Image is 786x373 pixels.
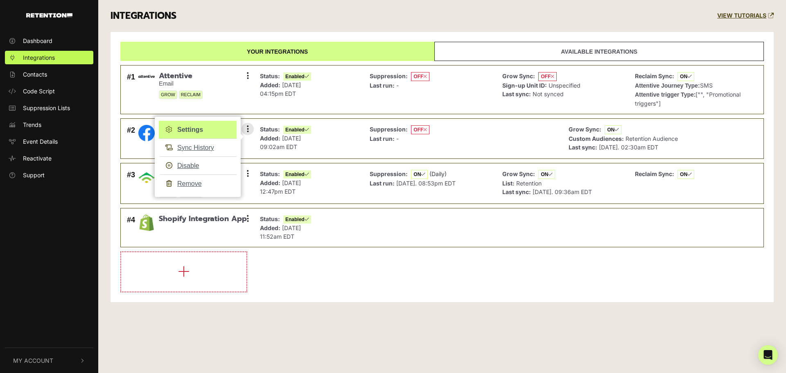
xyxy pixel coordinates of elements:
span: Suppression Lists [23,104,70,112]
strong: Grow Sync: [569,126,601,133]
strong: Custom Audiences: [569,135,624,142]
strong: Attentive trigger Type: [635,91,696,98]
a: Support [5,168,93,182]
div: #3 [127,170,135,197]
strong: Sign-up Unit ID: [502,82,547,89]
p: SMS ["", "Promotional triggers"] [635,72,755,108]
span: (Daily) [429,170,447,177]
div: #4 [127,215,135,241]
span: ON [678,72,694,81]
span: GROW [159,90,177,99]
span: My Account [13,356,53,365]
strong: Last run: [370,135,395,142]
span: Enabled [283,72,311,81]
strong: Attentive Journey Type: [635,82,700,89]
span: Integrations [23,53,55,62]
a: Code Script [5,84,93,98]
strong: Last sync: [502,90,531,97]
span: ON [678,170,694,179]
a: Available integrations [434,42,764,61]
strong: Added: [260,81,280,88]
img: Attentive [138,75,155,78]
div: Open Intercom Messenger [758,345,778,365]
img: Klaviyo [138,170,155,186]
strong: Suppression: [370,72,408,79]
span: Enabled [283,215,311,224]
a: Integrations [5,51,93,64]
strong: Status: [260,72,280,79]
strong: Suppression: [370,126,408,133]
div: #1 [127,72,135,108]
strong: Added: [260,179,280,186]
h3: INTEGRATIONS [111,10,176,22]
small: Email [159,80,203,87]
span: Enabled [283,170,311,179]
a: Sync History [159,138,237,157]
span: [DATE]. 08:53pm EDT [396,180,456,187]
span: OFF [538,72,557,81]
span: Attentive [159,72,203,81]
span: Reactivate [23,154,52,163]
a: Reactivate [5,151,93,165]
span: - [396,135,399,142]
span: ON [411,170,428,179]
strong: Added: [260,224,280,231]
strong: Last sync: [502,188,531,195]
strong: Suppression: [370,170,408,177]
a: Settings [159,121,237,139]
span: ON [605,125,621,134]
a: Disable [159,156,237,175]
span: Enabled [283,126,311,134]
div: #2 [127,125,135,153]
img: Retention.com [26,13,72,18]
a: Trends [5,118,93,131]
span: Not synced [533,90,564,97]
strong: Grow Sync: [502,170,535,177]
span: Shopify Integration App [159,215,247,224]
a: Remove [159,174,237,193]
a: Your integrations [120,42,434,61]
a: Dashboard [5,34,93,47]
strong: Last run: [370,82,395,89]
span: Unspecified [549,82,580,89]
span: Event Details [23,137,58,146]
strong: Status: [260,170,280,177]
strong: List: [502,180,515,187]
span: Support [23,171,45,179]
span: Code Script [23,87,55,95]
button: My Account [5,348,93,373]
span: Dashboard [23,36,52,45]
span: Retention Audience [626,135,678,142]
strong: Grow Sync: [502,72,535,79]
strong: Added: [260,135,280,142]
span: Trends [23,120,41,129]
span: [DATE] 11:52am EDT [260,224,301,240]
a: Event Details [5,135,93,148]
span: [DATE] 04:15pm EDT [260,81,301,97]
span: [DATE] 09:02am EDT [260,135,301,150]
strong: Status: [260,126,280,133]
strong: Last run: [370,180,395,187]
a: VIEW TUTORIALS [717,12,774,19]
a: Contacts [5,68,93,81]
strong: Reclaim Sync: [635,170,674,177]
span: [DATE]. 02:30am EDT [599,144,658,151]
img: Facebook [138,125,155,141]
span: - [396,82,399,89]
span: OFF [411,125,429,134]
img: Shopify Integration App [138,215,155,231]
strong: Status: [260,215,280,222]
span: OFF [411,72,429,81]
strong: Reclaim Sync: [635,72,674,79]
span: [DATE]. 09:36am EDT [533,188,592,195]
span: Retention [516,180,542,187]
a: Suppression Lists [5,101,93,115]
strong: Last sync: [569,144,597,151]
span: ON [538,170,555,179]
span: Contacts [23,70,47,79]
span: RECLAIM [179,90,203,99]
